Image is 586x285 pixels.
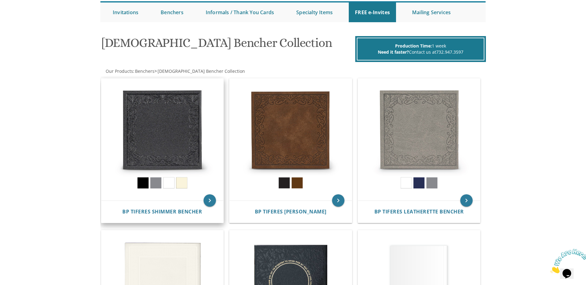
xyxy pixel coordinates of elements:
[2,2,41,27] img: Chat attention grabber
[102,36,354,54] h1: [DEMOGRAPHIC_DATA] Bencher Collection
[255,209,327,215] a: BP Tiferes [PERSON_NAME]
[290,2,339,22] a: Specialty Items
[200,2,280,22] a: Informals / Thank You Cards
[101,79,224,201] img: BP Tiferes Shimmer Bencher
[204,194,216,207] a: keyboard_arrow_right
[105,68,133,74] a: Our Products
[460,194,473,207] a: keyboard_arrow_right
[548,246,586,276] iframe: chat widget
[332,194,344,207] a: keyboard_arrow_right
[154,68,245,74] span: >
[158,68,245,74] span: [DEMOGRAPHIC_DATA] Bencher Collection
[349,2,396,22] a: FREE e-Invites
[374,209,464,215] a: BP Tiferes Leatherette Bencher
[378,49,409,55] span: Need it faster?
[135,68,154,74] span: Benchers
[100,68,293,74] div: :
[107,2,145,22] a: Invitations
[157,68,245,74] a: [DEMOGRAPHIC_DATA] Bencher Collection
[230,79,352,201] img: BP Tiferes Suede Bencher
[122,209,202,215] a: BP Tiferes Shimmer Bencher
[406,2,457,22] a: Mailing Services
[357,38,484,60] div: 1 week Contact us at
[395,43,432,49] span: Production Time:
[436,49,463,55] a: 732.947.3597
[358,79,480,201] img: BP Tiferes Leatherette Bencher
[134,68,154,74] a: Benchers
[154,2,190,22] a: Benchers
